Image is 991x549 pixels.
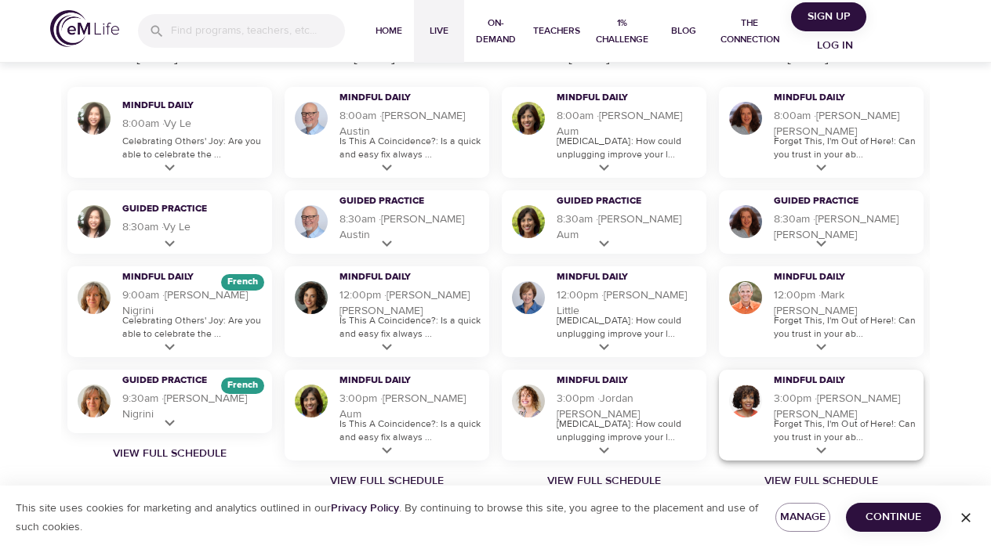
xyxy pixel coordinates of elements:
div: The episodes in this programs will be in French [221,274,264,291]
h3: Mindful Daily [557,271,678,284]
a: Privacy Policy [331,501,399,515]
h5: 8:00am · [PERSON_NAME] Austin [339,108,481,139]
button: Log in [797,31,873,60]
span: The Connection [715,15,786,48]
h3: Mindful Daily [774,374,895,388]
img: Cindy Gittleman [727,99,764,137]
h3: Guided Practice [557,195,678,208]
h5: 12:00pm · [PERSON_NAME] Little [557,287,699,319]
span: Manage [788,507,818,527]
img: Ninette Hupp [292,279,330,316]
p: Is This A Coincidence?: Is a quick and easy fix always ... [339,417,481,444]
p: [MEDICAL_DATA]: How could unplugging improve your l... [557,135,699,161]
img: Melissa Nigrini [75,382,113,420]
h5: 8:30am · [PERSON_NAME] [PERSON_NAME] [774,211,916,243]
h3: Mindful Daily [557,92,678,105]
p: Forget This, I'm Out of Here!: Can you trust in your ab... [774,314,916,341]
h3: Guided Practice [122,374,244,388]
span: Log in [804,36,866,56]
img: Janet Alston Jackson [727,382,764,420]
a: View Full Schedule [495,473,713,489]
img: Kerry Little [510,279,547,316]
h5: 3:00pm · Jordan [PERSON_NAME] [557,391,699,422]
h3: Mindful Daily [339,374,461,388]
h3: Mindful Daily [774,271,895,284]
span: 1% Challenge [593,15,652,48]
span: Teachers [533,23,580,39]
h5: 8:30am · [PERSON_NAME] Aum [557,211,699,243]
img: Mark Pirtle [727,279,764,316]
p: Forget This, I'm Out of Here!: Can you trust in your ab... [774,417,916,444]
h5: 3:00pm · [PERSON_NAME] [PERSON_NAME] [774,391,916,422]
h5: 8:00am · [PERSON_NAME] Aum [557,108,699,139]
h5: 9:30am · [PERSON_NAME] Nigrini [122,391,264,422]
h3: Guided Practice [122,203,244,216]
p: Celebrating Others' Joy: Are you able to celebrate the ... [122,314,264,341]
h3: Mindful Daily [339,92,461,105]
img: Vy Le [75,99,113,137]
p: [MEDICAL_DATA]: How could unplugging improve your l... [557,314,699,341]
h5: 12:00pm · [PERSON_NAME] [PERSON_NAME] [339,287,481,319]
span: Continue [859,507,928,527]
p: Celebrating Others' Joy: Are you able to celebrate the ... [122,135,264,161]
h3: Mindful Daily [122,271,244,284]
span: On-Demand [470,15,521,48]
p: Is This A Coincidence?: Is a quick and easy fix always ... [339,135,481,161]
h5: 8:00am · Vy Le [122,116,264,132]
input: Find programs, teachers, etc... [171,14,345,48]
h3: Guided Practice [774,195,895,208]
img: Alisha Aum [510,203,547,240]
a: View Full Schedule [278,473,495,489]
span: Home [370,23,408,39]
img: Alisha Aum [292,382,330,420]
div: The episodes in this programs will be in French [221,377,264,394]
h5: 3:00pm · [PERSON_NAME] Aum [339,391,481,422]
p: Forget This, I'm Out of Here!: Can you trust in your ab... [774,135,916,161]
img: Vy Le [75,203,113,240]
a: View Full Schedule [713,473,930,489]
img: Jim Austin [292,203,330,240]
span: Live [420,23,458,39]
p: Is This A Coincidence?: Is a quick and easy fix always ... [339,314,481,341]
span: Sign Up [797,7,860,27]
img: Jim Austin [292,99,330,137]
h3: Mindful Daily [557,374,678,388]
img: Jordan Whitehead [510,382,547,420]
h3: Mindful Daily [774,92,895,105]
img: Cindy Gittleman [727,203,764,240]
img: logo [50,10,119,47]
p: [MEDICAL_DATA]: How could unplugging improve your l... [557,417,699,444]
a: View Full Schedule [61,446,278,461]
img: Alisha Aum [510,99,547,137]
h3: Guided Practice [339,195,461,208]
img: Melissa Nigrini [75,279,113,316]
h3: Mindful Daily [122,99,244,113]
h5: 12:00pm · Mark [PERSON_NAME] [774,287,916,319]
span: Blog [665,23,702,39]
h5: 8:30am · Vy Le [122,219,264,235]
h3: Mindful Daily [339,271,461,284]
button: Sign Up [791,2,866,31]
h5: 8:00am · [PERSON_NAME] [PERSON_NAME] [774,108,916,139]
h5: 9:00am · [PERSON_NAME] Nigrini [122,287,264,319]
h5: 8:30am · [PERSON_NAME] Austin [339,211,481,243]
button: Manage [775,503,830,532]
button: Continue [846,503,941,532]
